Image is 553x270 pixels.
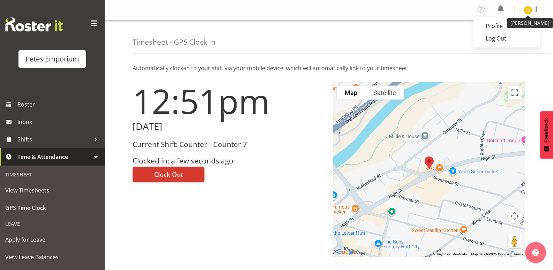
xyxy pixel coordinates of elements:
[508,209,522,223] button: Map camera controls
[337,86,365,100] button: Show street map
[473,32,540,45] a: Log Out
[532,249,539,256] img: help-xxl-2.png
[5,185,99,196] span: View Timesheets
[365,86,404,100] button: Show satellite imagery
[5,203,99,213] span: GPS Time Clock
[543,118,550,143] span: Feedback
[540,111,553,159] button: Feedback - Show survey
[2,217,103,231] div: Leave
[2,248,103,266] a: View Leave Balances
[5,17,63,31] img: Rosterit website logo
[133,157,325,165] h3: Clocked in: a few seconds ago
[133,140,325,148] h3: Current Shift: Counter - Counter 7
[471,252,509,256] span: Map data ©2025 Google
[2,199,103,217] a: GPS Time Clock
[133,121,325,132] h2: [DATE]
[154,170,183,179] span: Clock Out
[25,54,79,64] div: Petes Emporium
[2,231,103,248] a: Apply for Leave
[335,248,358,257] img: Google
[133,82,325,120] h1: 12:51pm
[335,248,358,257] a: Open this area in Google Maps (opens a new window)
[17,134,91,145] span: Shifts
[437,252,467,257] button: Keyboard shortcuts
[17,99,101,110] span: Roster
[513,252,523,256] a: Terms (opens in new tab)
[473,20,540,32] a: Profile
[524,6,532,14] img: tamara-straker11292.jpg
[508,234,522,248] button: Drag Pegman onto the map to open Street View
[508,86,522,100] button: Toggle fullscreen view
[133,38,216,46] h4: Timesheet - GPS Clock In
[133,167,204,182] button: Clock Out
[2,182,103,199] a: View Timesheets
[5,234,99,245] span: Apply for Leave
[2,167,103,182] div: Timesheet
[17,152,91,162] span: Time & Attendance
[17,117,101,127] span: Inbox
[5,252,99,262] span: View Leave Balances
[133,64,525,72] p: Automatically clock-in to your shift via your mobile device, which will automatically link to you...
